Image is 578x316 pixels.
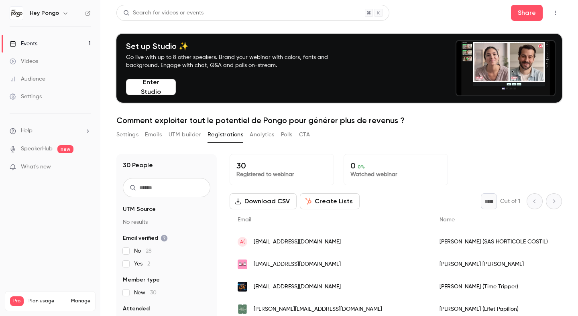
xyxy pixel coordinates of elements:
span: Attended [123,305,150,313]
h6: Hey Pongo [30,9,59,17]
p: No results [123,218,210,226]
span: What's new [21,163,51,171]
span: 28 [146,248,152,254]
li: help-dropdown-opener [10,127,91,135]
h4: Set up Studio ✨ [126,41,347,51]
h1: 30 People [123,160,153,170]
span: Help [21,127,33,135]
span: [PERSON_NAME][EMAIL_ADDRESS][DOMAIN_NAME] [254,305,382,314]
div: Search for videos or events [123,9,204,17]
span: A( [240,238,245,245]
span: Plan usage [28,298,66,304]
span: Name [440,217,455,223]
img: Hey Pongo [10,7,23,20]
button: Analytics [250,128,275,141]
button: Download CSV [230,193,297,209]
p: Watched webinar [350,170,441,178]
span: Email verified [123,234,168,242]
span: Member type [123,276,160,284]
div: Events [10,40,37,48]
button: Settings [116,128,138,141]
button: Share [511,5,543,21]
span: Email [238,217,251,223]
p: 30 [236,161,327,170]
a: SpeakerHub [21,145,53,153]
button: Create Lists [300,193,360,209]
span: new [57,145,73,153]
div: Audience [10,75,45,83]
div: Videos [10,57,38,65]
span: No [134,247,152,255]
div: Settings [10,93,42,101]
img: timetripper.fr [238,282,247,292]
button: Polls [281,128,293,141]
span: [EMAIL_ADDRESS][DOMAIN_NAME] [254,260,341,269]
button: Registrations [208,128,243,141]
button: Emails [145,128,162,141]
span: 30 [150,290,157,296]
a: Manage [71,298,90,304]
span: New [134,289,157,297]
span: 0 % [358,164,365,170]
p: Go live with up to 8 other speakers. Brand your webinar with colors, fonts and background. Engage... [126,53,347,69]
p: 0 [350,161,441,170]
h1: Comment exploiter tout le potentiel de Pongo pour générer plus de revenus ? [116,115,562,125]
p: Out of 1 [500,197,520,205]
button: UTM builder [169,128,201,141]
span: Pro [10,296,24,306]
p: Registered to webinar [236,170,327,178]
span: [EMAIL_ADDRESS][DOMAIN_NAME] [254,238,341,246]
span: [EMAIL_ADDRESS][DOMAIN_NAME] [254,283,341,291]
span: UTM Source [123,205,156,213]
span: 2 [147,261,150,267]
button: Enter Studio [126,79,176,95]
button: CTA [299,128,310,141]
span: Yes [134,260,150,268]
img: brasserieffetpapillon.com [238,304,247,314]
img: miam-family.com [238,259,247,269]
